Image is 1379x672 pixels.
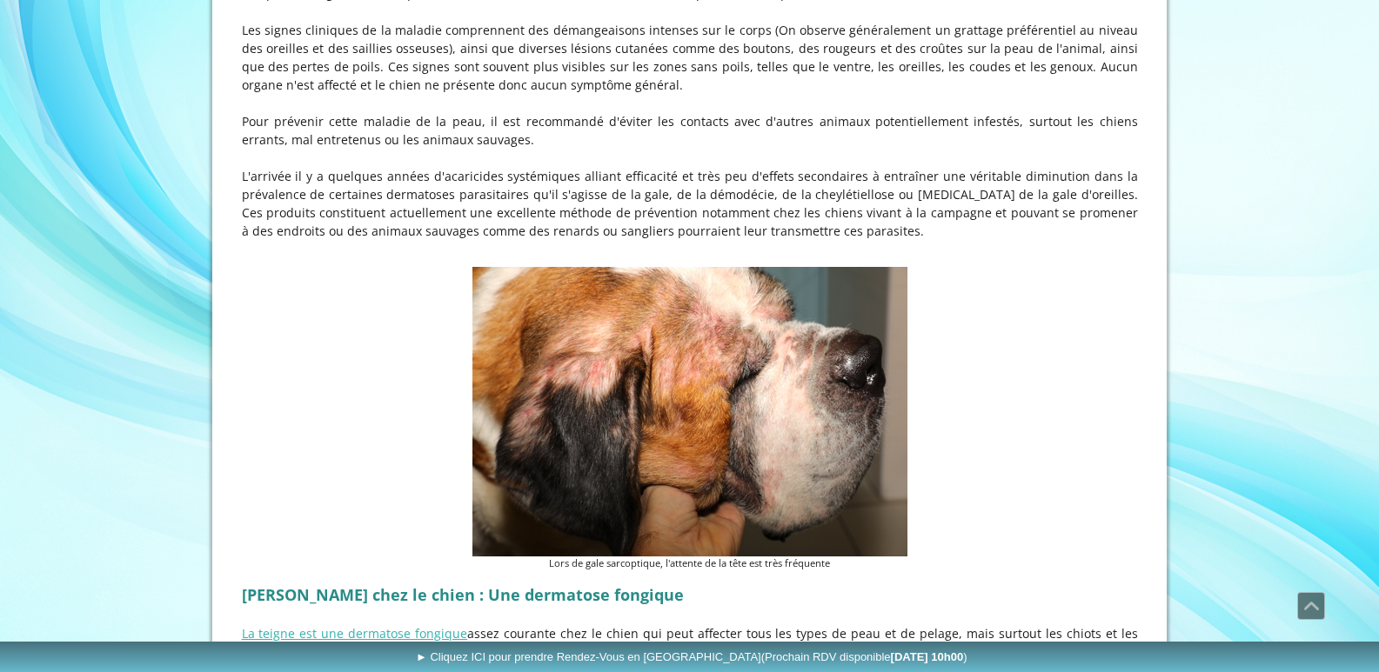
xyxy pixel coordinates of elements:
b: [DATE] 10h00 [891,650,964,663]
span: ► Cliquez ICI pour prendre Rendez-Vous en [GEOGRAPHIC_DATA] [416,650,967,663]
span: (Prochain RDV disponible ) [761,650,967,663]
a: La teigne est une dermatose fongique [242,625,468,642]
p: assez courante chez le chien qui peut affecter tous les types de peau et de pelage, mais surtout ... [242,624,1138,661]
strong: [PERSON_NAME] chez le chien : Une dermatose fongique [242,584,684,605]
span: Défiler vers le haut [1298,593,1324,619]
a: Défiler vers le haut [1297,592,1325,620]
p: Pour prévenir cette maladie de la peau, il est recommandé d'éviter les contacts avec d'autres ani... [242,112,1138,149]
p: Les signes cliniques de la maladie comprennent des démangeaisons intenses sur le corps (On observ... [242,21,1138,94]
img: Lors de gale sarcoptique, l'attente de la tête est très fréquente [472,267,907,556]
p: L'arrivée il y a quelques années d'acaricides systémiques alliant efficacité et très peu d'effets... [242,167,1138,240]
figcaption: Lors de gale sarcoptique, l'attente de la tête est très fréquente [472,556,907,571]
